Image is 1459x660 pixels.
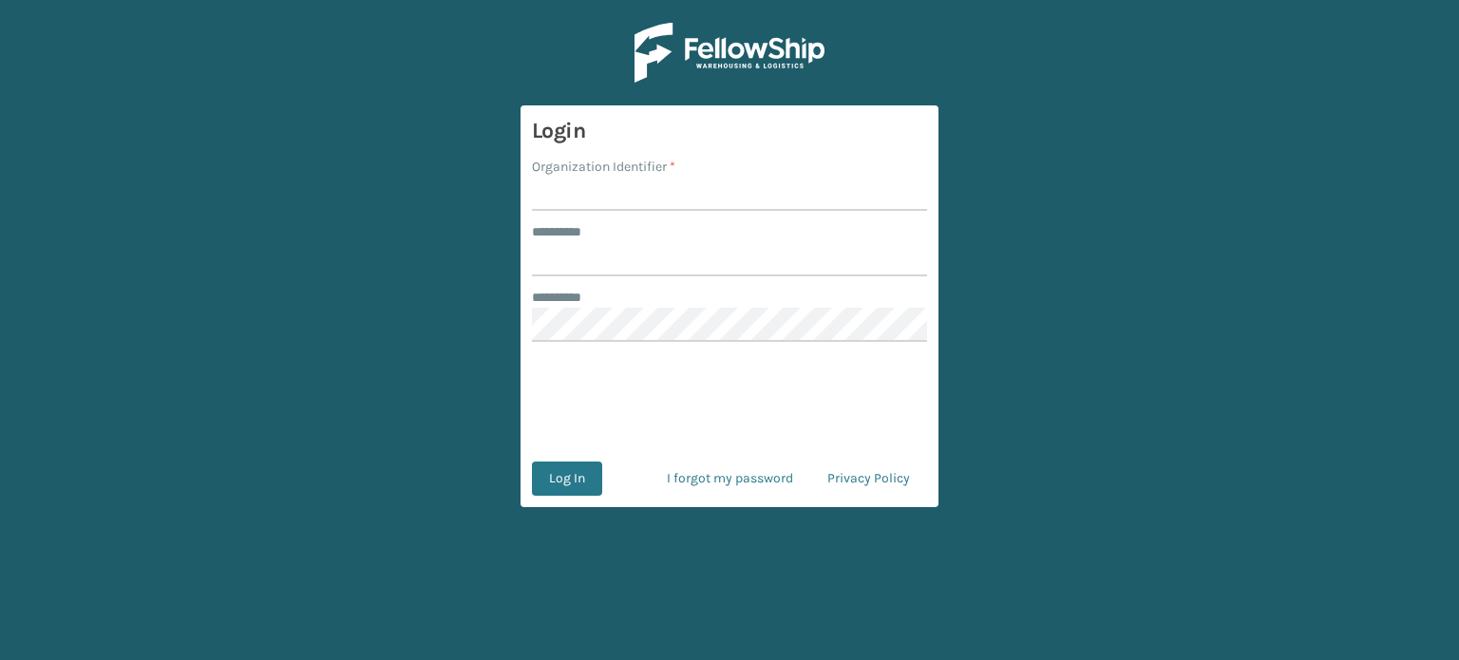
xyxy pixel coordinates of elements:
a: Privacy Policy [810,462,927,496]
img: Logo [635,23,824,83]
h3: Login [532,117,927,145]
button: Log In [532,462,602,496]
iframe: reCAPTCHA [585,365,874,439]
label: Organization Identifier [532,157,675,177]
a: I forgot my password [650,462,810,496]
